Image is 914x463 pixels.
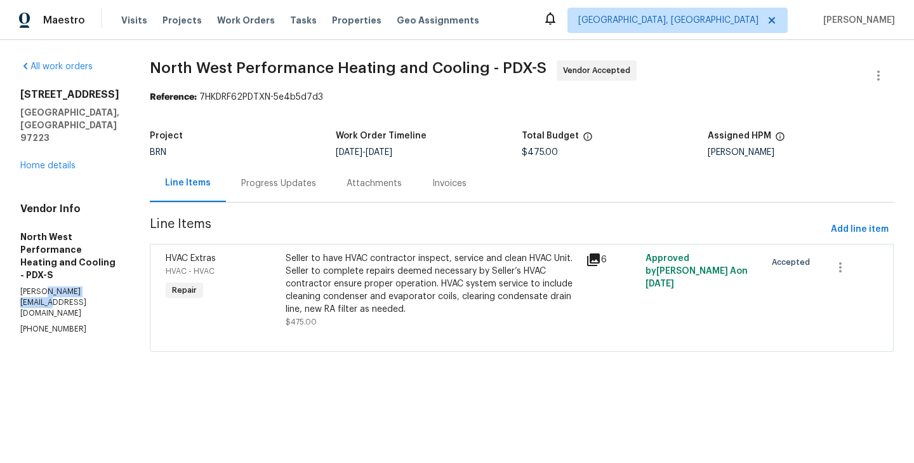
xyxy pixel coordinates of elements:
h5: Work Order Timeline [336,131,427,140]
span: Properties [332,14,381,27]
div: Progress Updates [241,177,316,190]
span: Projects [162,14,202,27]
div: Line Items [165,177,211,189]
span: - [336,148,392,157]
span: HVAC Extras [166,254,216,263]
h2: [STREET_ADDRESS] [20,88,119,101]
span: Work Orders [217,14,275,27]
h4: Vendor Info [20,203,119,215]
span: [DATE] [646,279,674,288]
span: North West Performance Heating and Cooling - PDX-S [150,60,546,76]
span: The hpm assigned to this work order. [775,131,785,148]
b: Reference: [150,93,197,102]
p: [PHONE_NUMBER] [20,324,119,335]
span: Vendor Accepted [563,64,635,77]
span: [GEOGRAPHIC_DATA], [GEOGRAPHIC_DATA] [578,14,758,27]
span: Approved by [PERSON_NAME] A on [646,254,748,288]
span: Line Items [150,218,826,241]
div: Invoices [432,177,467,190]
h5: North West Performance Heating and Cooling - PDX-S [20,231,119,281]
span: BRN [150,148,166,157]
span: HVAC - HVAC [166,267,215,275]
span: $475.00 [522,148,558,157]
span: Geo Assignments [397,14,479,27]
h5: Assigned HPM [708,131,771,140]
span: Tasks [290,16,317,25]
button: Add line item [826,218,894,241]
h5: Total Budget [522,131,579,140]
h5: [GEOGRAPHIC_DATA], [GEOGRAPHIC_DATA] 97223 [20,106,119,144]
span: Visits [121,14,147,27]
span: Repair [167,284,202,297]
h5: Project [150,131,183,140]
div: 7HKDRF62PDTXN-5e4b5d7d3 [150,91,894,104]
span: Accepted [772,256,815,269]
span: [PERSON_NAME] [818,14,895,27]
a: Home details [20,161,76,170]
span: Maestro [43,14,85,27]
span: The total cost of line items that have been proposed by Opendoor. This sum includes line items th... [583,131,593,148]
p: [PERSON_NAME][EMAIL_ADDRESS][DOMAIN_NAME] [20,286,119,319]
div: 6 [586,252,638,267]
span: $475.00 [286,318,317,326]
div: Seller to have HVAC contractor inspect, service and clean HVAC Unit. Seller to complete repairs d... [286,252,578,316]
span: [DATE] [366,148,392,157]
div: Attachments [347,177,402,190]
span: Add line item [831,222,889,238]
a: All work orders [20,62,93,71]
span: [DATE] [336,148,362,157]
div: [PERSON_NAME] [708,148,894,157]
